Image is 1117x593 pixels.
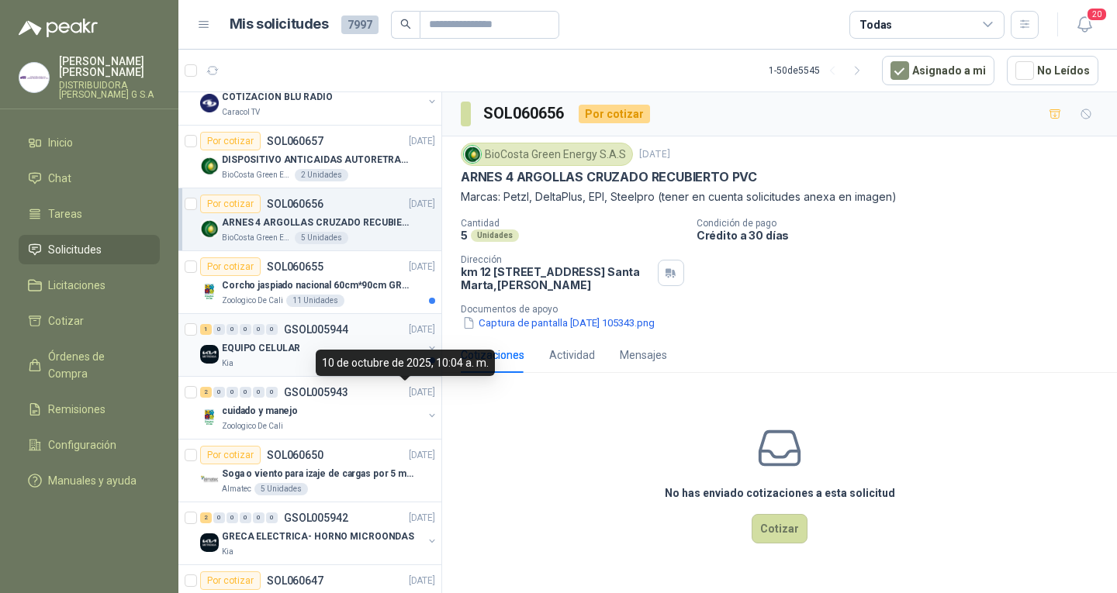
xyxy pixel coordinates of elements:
button: 20 [1070,11,1098,39]
p: [DATE] [639,147,670,162]
span: Licitaciones [48,277,105,294]
p: Corcho jaspiado nacional 60cm*90cm GROSOR 8MM [222,278,415,293]
p: 5 [461,229,468,242]
div: Actividad [549,346,595,364]
span: search [400,19,411,29]
p: Caracol TV [222,106,260,119]
div: 0 [227,324,238,335]
p: GSOL005943 [284,387,348,398]
p: SOL060650 [267,450,323,460]
p: SOL060656 [267,198,323,209]
img: Company Logo [200,533,219,552]
p: [DATE] [409,322,435,337]
a: 2 0 0 0 0 0 GSOL005942[DATE] Company LogoGRECA ELECTRICA- HORNO MICROONDASKia [200,509,438,558]
a: Solicitudes [19,235,160,264]
span: 7997 [341,16,379,34]
img: Company Logo [200,345,219,364]
a: Manuales y ayuda [19,466,160,495]
div: 0 [266,324,278,335]
p: [DATE] [409,197,435,212]
p: [DATE] [409,448,435,463]
div: 0 [253,324,265,335]
p: DISPOSITIVO ANTICAIDAS AUTORETRACTIL [222,153,415,167]
div: Cotizaciones [461,346,524,364]
p: Crédito a 30 días [697,229,1111,242]
a: 1 0 0 0 0 0 GSOL005944[DATE] Company LogoEQUIPO CELULARKia [200,320,438,370]
p: SOL060647 [267,575,323,586]
span: Tareas [48,205,82,222]
div: 0 [240,324,251,335]
div: Unidades [471,229,519,242]
button: Captura de pantalla [DATE] 105343.png [461,315,656,331]
a: 1 0 0 0 0 0 GSOL005945[DATE] Company LogoCOTIZACION BLU RADIOCaracol TV [200,69,438,119]
img: Company Logo [464,146,481,163]
p: [DATE] [409,574,435,588]
p: Zoologico De Cali [222,420,283,433]
p: EQUIPO CELULAR [222,341,300,356]
span: Órdenes de Compra [48,348,145,382]
p: km 12 [STREET_ADDRESS] Santa Marta , [PERSON_NAME] [461,265,652,291]
p: Kia [222,357,233,370]
div: Por cotizar [200,257,261,276]
p: DISTRIBUIDORA [PERSON_NAME] G S.A [59,81,160,99]
span: Configuración [48,436,116,453]
div: 0 [266,387,278,398]
div: Por cotizar [200,195,261,213]
span: Inicio [48,134,73,151]
div: Todas [859,16,892,33]
p: GSOL005944 [284,324,348,335]
button: Asignado a mi [882,56,994,85]
p: [DATE] [409,134,435,149]
p: Kia [222,546,233,558]
p: SOL060657 [267,136,323,147]
div: Por cotizar [200,446,261,464]
h3: SOL060656 [483,102,566,126]
a: 2 0 0 0 0 0 GSOL005943[DATE] Company Logocuidado y manejoZoologico De Cali [200,383,438,433]
p: Dirección [461,254,652,265]
a: Chat [19,164,160,193]
a: Cotizar [19,306,160,336]
div: BioCosta Green Energy S.A.S [461,143,633,166]
p: cuidado y manejo [222,404,298,419]
img: Company Logo [200,219,219,238]
a: Por cotizarSOL060657[DATE] Company LogoDISPOSITIVO ANTICAIDAS AUTORETRACTILBioCosta Green Energy ... [178,126,441,188]
div: Por cotizar [200,571,261,590]
div: 0 [213,387,225,398]
div: 10 de octubre de 2025, 10:04 a. m. [316,350,495,376]
h3: No has enviado cotizaciones a esta solicitud [665,484,895,502]
p: [DATE] [409,385,435,400]
p: GSOL005942 [284,512,348,523]
p: COTIZACION BLU RADIO [222,90,333,105]
img: Logo peakr [19,19,98,37]
div: Por cotizar [579,105,650,123]
img: Company Logo [200,408,219,426]
p: Zoologico De Cali [222,295,283,307]
p: Soga o viento para izaje de cargas por 5 metros [222,467,415,481]
span: Solicitudes [48,241,102,258]
h1: Mis solicitudes [230,13,329,36]
a: Por cotizarSOL060656[DATE] Company LogoARNES 4 ARGOLLAS CRUZADO RECUBIERTO PVCBioCosta Green Ener... [178,188,441,251]
div: 0 [253,512,265,523]
img: Company Logo [19,63,49,92]
a: Licitaciones [19,271,160,300]
span: Remisiones [48,401,105,418]
img: Company Logo [200,471,219,489]
a: Tareas [19,199,160,229]
div: 1 - 50 de 5545 [769,58,870,83]
a: Configuración [19,430,160,460]
div: Por cotizar [200,132,261,150]
div: 0 [240,387,251,398]
p: Marcas: Petzl, DeltaPlus, EPI, Steelpro (tener en cuenta solicitudes anexa en imagen) [461,188,1098,205]
p: BioCosta Green Energy S.A.S [222,232,292,244]
p: SOL060655 [267,261,323,272]
a: Inicio [19,128,160,157]
p: ARNES 4 ARGOLLAS CRUZADO RECUBIERTO PVC [461,169,757,185]
a: Órdenes de Compra [19,342,160,388]
p: ARNES 4 ARGOLLAS CRUZADO RECUBIERTO PVC [222,215,415,230]
p: Cantidad [461,218,684,229]
p: Documentos de apoyo [461,304,1111,315]
button: Cotizar [752,514,807,543]
div: 5 Unidades [295,232,348,244]
p: [PERSON_NAME] [PERSON_NAME] [59,56,160,78]
div: 0 [213,324,225,335]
